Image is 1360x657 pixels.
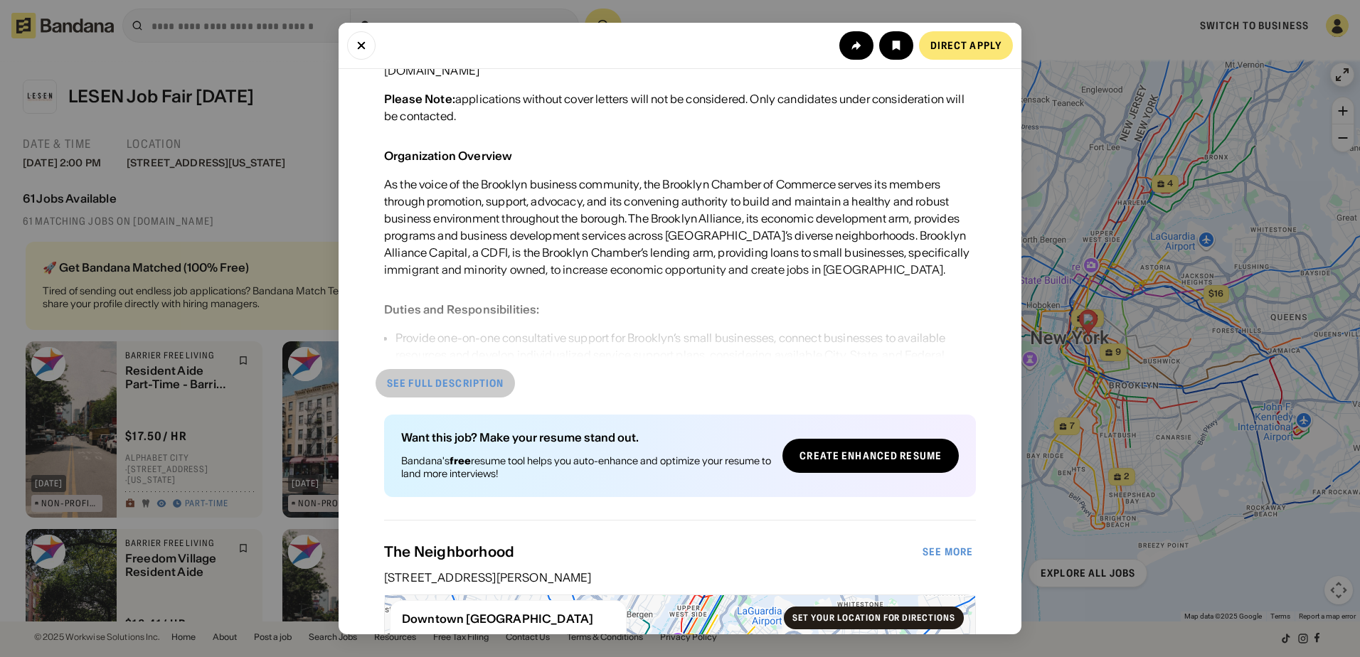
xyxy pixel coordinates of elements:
div: Want this job? Make your resume stand out. [401,432,771,443]
div: Set your location for directions [792,614,955,622]
div: As the voice of the Brooklyn business community, the Brooklyn Chamber of Commerce serves its memb... [384,176,976,278]
button: Close [347,31,376,60]
div: Create Enhanced Resume [799,451,942,461]
div: Duties and Responsibilities: [384,302,539,316]
div: [STREET_ADDRESS][PERSON_NAME] [384,572,976,583]
div: Please Note: [384,92,455,106]
div: Organization Overview [384,149,512,163]
div: See more [923,547,973,557]
div: applications without cover letters will not be considered. Only candidates under consideration wi... [384,90,976,124]
div: Provide one-on-one consultative support for Brooklyn’s small businesses, connect businesses to av... [395,329,976,397]
div: See full description [387,378,504,388]
b: free [450,454,471,467]
div: Downtown [GEOGRAPHIC_DATA] [402,612,615,626]
div: The Neighborhood [384,543,920,560]
div: Direct Apply [930,41,1002,50]
div: Bandana's resume tool helps you auto-enhance and optimize your resume to land more interviews! [401,454,771,480]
